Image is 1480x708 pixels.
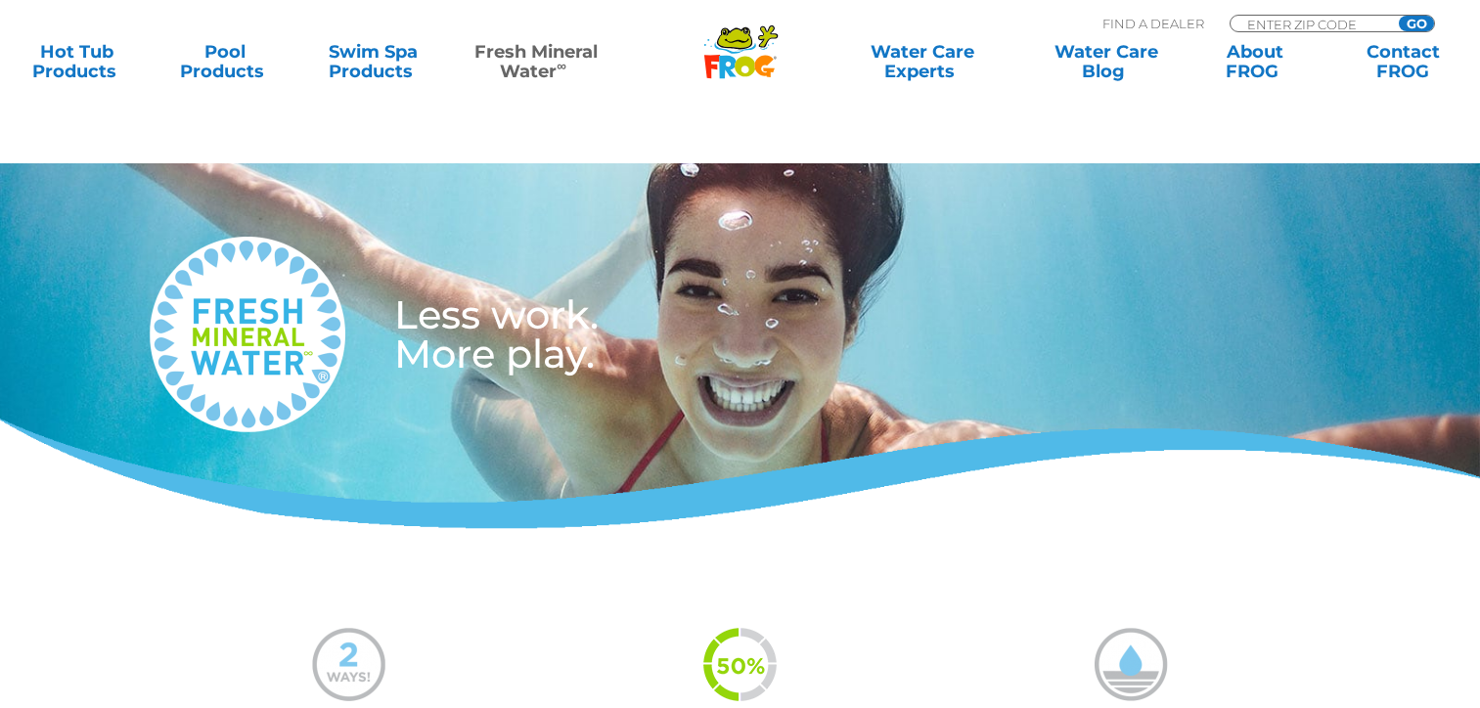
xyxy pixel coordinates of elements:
[316,42,431,81] a: Swim SpaProducts
[465,42,608,81] a: Fresh MineralWater∞
[829,42,1015,81] a: Water CareExperts
[168,42,284,81] a: PoolProducts
[150,237,345,432] img: fresh-mineral-water-logo-medium
[312,628,385,701] img: mineral-water-2-ways
[1049,42,1164,81] a: Water CareBlog
[1095,628,1168,701] img: mineral-water-less-chlorine
[1399,16,1434,31] input: GO
[1197,42,1313,81] a: AboutFROG
[557,58,566,73] sup: ∞
[20,42,135,81] a: Hot TubProducts
[1245,16,1377,32] input: Zip Code Form
[394,295,863,374] h3: Less work. More play.
[1102,15,1204,32] p: Find A Dealer
[703,628,777,701] img: fmw-50percent-icon
[1345,42,1460,81] a: ContactFROG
